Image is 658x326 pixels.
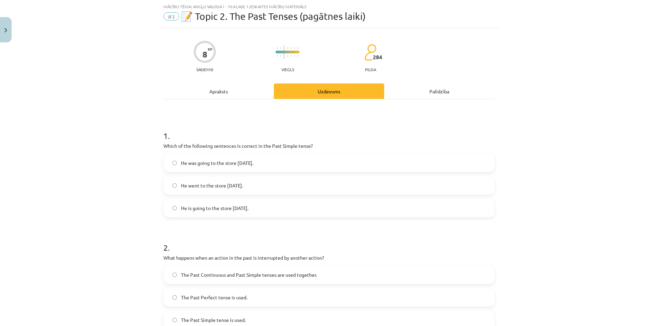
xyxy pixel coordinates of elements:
[163,4,495,9] div: Mācību tēma: Angļu valoda i - 10.klase 1.ieskaites mācību materiāls
[274,83,384,99] div: Uzdevums
[172,295,177,300] input: The Past Perfect tense is used.
[181,271,317,278] span: The Past Continuous and Past Simple tenses are used together.
[294,47,295,49] img: icon-short-line-57e1e144782c952c97e751825c79c345078a6d821885a25fce030b3d8c18986b.svg
[172,206,177,210] input: He is going to the store [DATE].
[163,142,495,149] p: Which of the following sentences is correct in the Past Simple tense?
[281,67,294,72] p: Viegls
[172,273,177,277] input: The Past Continuous and Past Simple tenses are used together.
[172,161,177,165] input: He was going to the store [DATE].
[194,67,216,72] p: Saņemsi
[297,47,298,49] img: icon-short-line-57e1e144782c952c97e751825c79c345078a6d821885a25fce030b3d8c18986b.svg
[181,11,366,22] span: 📝 Topic 2. The Past Tenses (pagātnes laiki)
[291,47,291,49] img: icon-short-line-57e1e144782c952c97e751825c79c345078a6d821885a25fce030b3d8c18986b.svg
[163,119,495,140] h1: 1 .
[181,159,253,167] span: He was going to the store [DATE].
[287,55,288,57] img: icon-short-line-57e1e144782c952c97e751825c79c345078a6d821885a25fce030b3d8c18986b.svg
[172,318,177,322] input: The Past Simple tense is used.
[384,83,495,99] div: Palīdzība
[364,44,376,61] img: students-c634bb4e5e11cddfef0936a35e636f08e4e9abd3cc4e673bd6f9a4125e45ecb1.svg
[181,182,243,189] span: He went to the store [DATE].
[208,47,212,51] span: XP
[163,254,495,261] p: What happens when an action in the past is interrupted by another action?
[280,47,281,49] img: icon-short-line-57e1e144782c952c97e751825c79c345078a6d821885a25fce030b3d8c18986b.svg
[163,83,274,99] div: Apraksts
[181,205,248,212] span: He is going to the store [DATE].
[181,294,247,301] span: The Past Perfect tense is used.
[294,55,295,57] img: icon-short-line-57e1e144782c952c97e751825c79c345078a6d821885a25fce030b3d8c18986b.svg
[163,12,179,21] span: #3
[287,47,288,49] img: icon-short-line-57e1e144782c952c97e751825c79c345078a6d821885a25fce030b3d8c18986b.svg
[4,28,7,32] img: icon-close-lesson-0947bae3869378f0d4975bcd49f059093ad1ed9edebbc8119c70593378902aed.svg
[280,55,281,57] img: icon-short-line-57e1e144782c952c97e751825c79c345078a6d821885a25fce030b3d8c18986b.svg
[365,67,376,72] p: pilda
[297,55,298,57] img: icon-short-line-57e1e144782c952c97e751825c79c345078a6d821885a25fce030b3d8c18986b.svg
[163,231,495,252] h1: 2 .
[172,183,177,188] input: He went to the store [DATE].
[181,316,246,324] span: The Past Simple tense is used.
[291,55,291,57] img: icon-short-line-57e1e144782c952c97e751825c79c345078a6d821885a25fce030b3d8c18986b.svg
[373,54,382,60] span: 284
[203,50,207,59] div: 8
